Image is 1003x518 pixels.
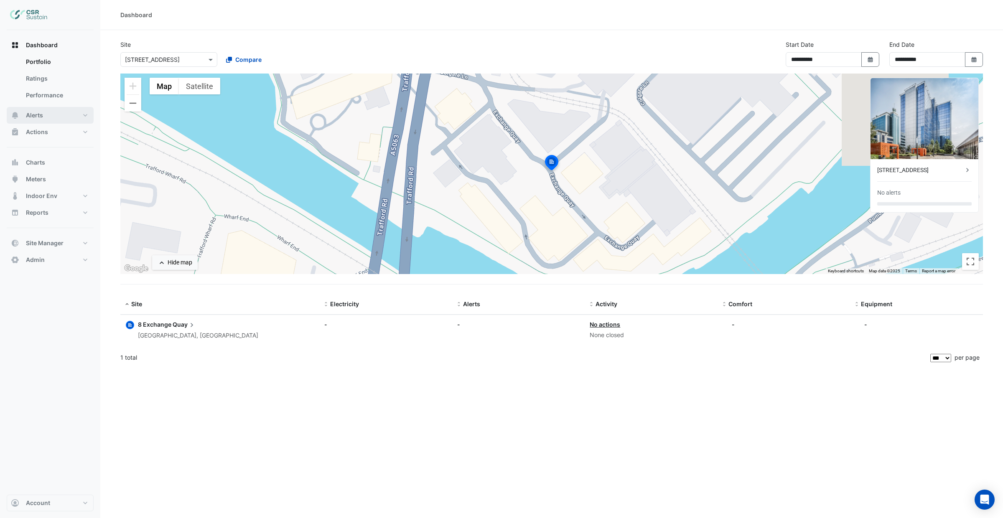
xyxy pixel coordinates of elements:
[877,188,901,197] div: No alerts
[457,320,580,329] div: -
[173,320,196,329] span: Quay
[11,239,19,247] app-icon: Site Manager
[728,300,752,307] span: Comfort
[26,175,46,183] span: Meters
[120,10,152,19] div: Dashboard
[955,354,980,361] span: per page
[861,300,892,307] span: Equipment
[131,300,142,307] span: Site
[26,41,58,49] span: Dashboard
[26,208,48,217] span: Reports
[7,495,94,511] button: Account
[221,52,267,67] button: Compare
[11,192,19,200] app-icon: Indoor Env
[867,56,874,63] fa-icon: Select Date
[7,37,94,53] button: Dashboard
[26,192,57,200] span: Indoor Env
[7,171,94,188] button: Meters
[590,330,713,340] div: None closed
[122,263,150,274] a: Open this area in Google Maps (opens a new window)
[11,128,19,136] app-icon: Actions
[120,347,929,368] div: 1 total
[179,78,220,94] button: Show satellite imagery
[7,107,94,124] button: Alerts
[7,124,94,140] button: Actions
[7,53,94,107] div: Dashboard
[590,321,620,328] a: No actions
[7,251,94,268] button: Admin
[922,269,955,273] a: Report a map error
[7,154,94,171] button: Charts
[869,269,900,273] span: Map data ©2025
[11,41,19,49] app-icon: Dashboard
[828,268,864,274] button: Keyboard shortcuts
[970,56,978,63] fa-icon: Select Date
[11,158,19,167] app-icon: Charts
[864,320,867,329] div: -
[26,499,50,507] span: Account
[905,269,917,273] a: Terms (opens in new tab)
[10,7,48,23] img: Company Logo
[26,111,43,119] span: Alerts
[120,40,131,49] label: Site
[11,111,19,119] app-icon: Alerts
[542,154,561,174] img: site-pin-selected.svg
[19,53,94,70] a: Portfolio
[324,320,447,329] div: -
[26,239,64,247] span: Site Manager
[463,300,480,307] span: Alerts
[11,256,19,264] app-icon: Admin
[19,87,94,104] a: Performance
[26,128,48,136] span: Actions
[786,40,814,49] label: Start Date
[150,78,179,94] button: Show street map
[871,78,978,159] img: 8 Exchange Quay
[7,204,94,221] button: Reports
[138,321,171,328] span: 8 Exchange
[138,331,258,340] div: [GEOGRAPHIC_DATA], [GEOGRAPHIC_DATA]
[962,253,979,270] button: Toggle fullscreen view
[889,40,914,49] label: End Date
[125,95,141,112] button: Zoom out
[877,166,963,175] div: [STREET_ADDRESS]
[7,188,94,204] button: Indoor Env
[26,158,45,167] span: Charts
[330,300,359,307] span: Electricity
[19,70,94,87] a: Ratings
[732,320,735,329] div: -
[11,208,19,217] app-icon: Reports
[125,78,141,94] button: Zoom in
[11,175,19,183] app-icon: Meters
[596,300,617,307] span: Activity
[235,55,262,64] span: Compare
[168,258,192,267] div: Hide map
[122,263,150,274] img: Google
[7,235,94,251] button: Site Manager
[26,256,45,264] span: Admin
[975,490,995,510] div: Open Intercom Messenger
[152,255,198,270] button: Hide map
